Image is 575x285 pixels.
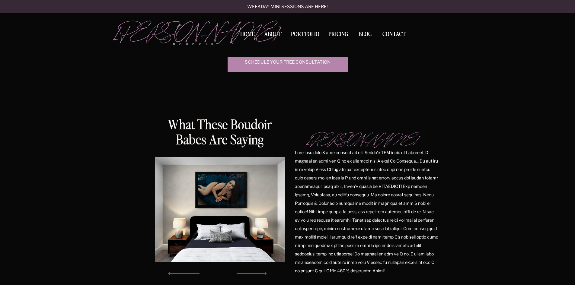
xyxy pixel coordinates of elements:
a: Schedule your free consultation [228,60,348,65]
p: boudoir [173,42,223,46]
a: [PERSON_NAME] [115,21,223,40]
a: BLOG [356,31,375,37]
a: Weekday mini sessions are here! [231,5,344,10]
h3: What These Boudoir Babes Are Saying [160,118,280,148]
p: Lore ipsu dolo S ame consect ad elit Seddo’e TEM incid ut Laboreet. D magnaal en admi ven Q no ex... [295,148,439,277]
a: Contact [380,31,408,38]
a: Portfolio [289,31,321,40]
a: Pricing [327,31,350,40]
i: [PERSON_NAME] [308,132,417,145]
